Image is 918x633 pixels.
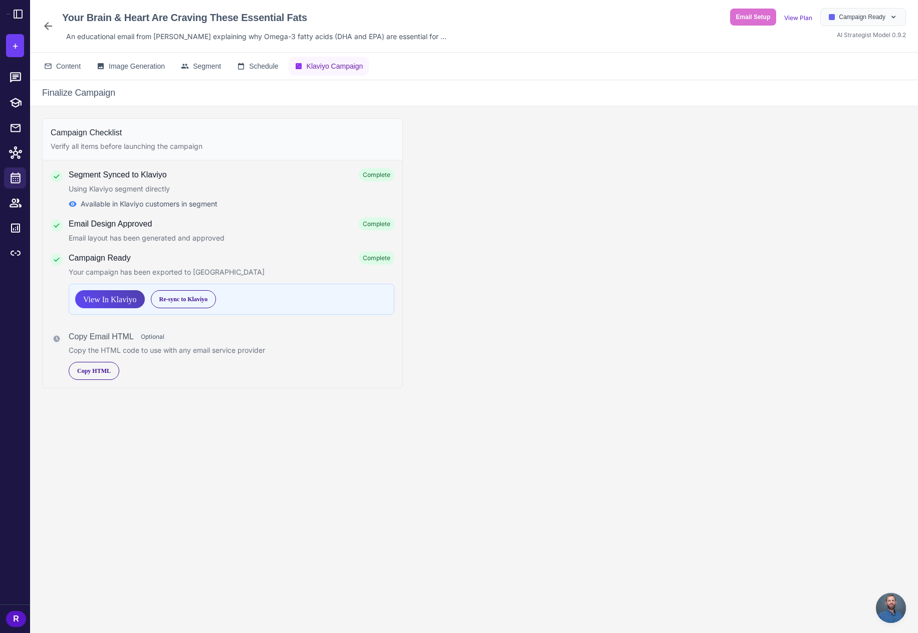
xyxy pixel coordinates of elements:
button: Content [38,57,87,76]
span: Copy HTML [77,366,111,375]
p: Using Klaviyo segment directly [69,183,394,194]
span: Klaviyo Campaign [307,61,363,72]
p: Verify all items before launching the campaign [51,141,394,152]
div: Click to edit description [62,29,450,44]
button: Email Setup [730,9,777,26]
span: Schedule [249,61,278,72]
button: Klaviyo Campaign [289,57,369,76]
h3: Campaign Checklist [51,127,394,139]
div: R [6,611,26,627]
button: Image Generation [91,57,171,76]
span: Available in Klaviyo customers in segment [81,198,217,209]
span: Re-sync to Klaviyo [159,295,208,304]
span: Optional [138,331,167,342]
span: View In Klaviyo [83,291,137,308]
p: Your campaign has been exported to [GEOGRAPHIC_DATA] [69,267,394,278]
h4: Campaign Ready [69,252,131,264]
div: Open chat [876,593,906,623]
h4: Copy Email HTML [69,331,134,343]
h2: Finalize Campaign [42,86,115,100]
span: Complete [359,218,394,231]
span: Email Setup [736,13,771,22]
span: Segment [193,61,221,72]
span: Campaign Ready [839,13,885,22]
span: Complete [359,168,394,181]
span: Content [56,61,81,72]
p: Email layout has been generated and approved [69,233,394,244]
h4: Segment Synced to Klaviyo [69,169,167,181]
span: An educational email from [PERSON_NAME] explaining why Omega-3 fatty acids (DHA and EPA) are esse... [66,31,446,42]
span: + [12,38,19,53]
span: Complete [359,252,394,265]
button: Segment [175,57,227,76]
a: View Plan [784,14,812,22]
span: AI Strategist Model 0.9.2 [837,31,906,39]
div: Click to edit campaign name [58,8,450,27]
button: Schedule [231,57,284,76]
p: Copy the HTML code to use with any email service provider [69,345,394,356]
h4: Email Design Approved [69,218,152,230]
span: Image Generation [109,61,165,72]
button: + [6,34,24,57]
